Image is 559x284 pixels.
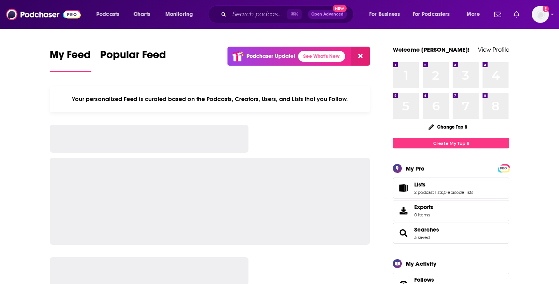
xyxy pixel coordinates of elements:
[543,6,549,12] svg: Add a profile image
[393,223,509,244] span: Searches
[393,138,509,148] a: Create My Top 8
[50,48,91,72] a: My Feed
[165,9,193,20] span: Monitoring
[443,190,444,195] span: ,
[408,8,461,21] button: open menu
[478,46,509,53] a: View Profile
[510,8,523,21] a: Show notifications dropdown
[393,46,470,53] a: Welcome [PERSON_NAME]!
[396,183,411,193] a: Lists
[532,6,549,23] button: Show profile menu
[414,204,433,211] span: Exports
[444,190,473,195] a: 0 episode lists
[100,48,166,66] span: Popular Feed
[424,122,472,132] button: Change Top 8
[461,8,490,21] button: open menu
[532,6,549,23] img: User Profile
[6,7,81,22] img: Podchaser - Follow, Share and Rate Podcasts
[247,53,295,59] p: Podchaser Update!
[414,276,486,283] a: Follows
[414,276,434,283] span: Follows
[414,212,433,218] span: 0 items
[160,8,203,21] button: open menu
[311,12,344,16] span: Open Advanced
[414,190,443,195] a: 2 podcast lists
[414,181,473,188] a: Lists
[393,200,509,221] a: Exports
[128,8,155,21] a: Charts
[406,260,436,267] div: My Activity
[369,9,400,20] span: For Business
[532,6,549,23] span: Logged in as PatriceG
[414,226,439,233] a: Searches
[414,181,425,188] span: Lists
[134,9,150,20] span: Charts
[333,5,347,12] span: New
[229,8,287,21] input: Search podcasts, credits, & more...
[467,9,480,20] span: More
[396,228,411,239] a: Searches
[287,9,302,19] span: ⌘ K
[96,9,119,20] span: Podcasts
[414,235,430,240] a: 3 saved
[396,205,411,216] span: Exports
[308,10,347,19] button: Open AdvancedNew
[413,9,450,20] span: For Podcasters
[491,8,504,21] a: Show notifications dropdown
[364,8,410,21] button: open menu
[499,165,508,171] a: PRO
[393,178,509,199] span: Lists
[215,5,361,23] div: Search podcasts, credits, & more...
[50,86,370,112] div: Your personalized Feed is curated based on the Podcasts, Creators, Users, and Lists that you Follow.
[91,8,129,21] button: open menu
[50,48,91,66] span: My Feed
[100,48,166,72] a: Popular Feed
[406,165,425,172] div: My Pro
[298,51,345,62] a: See What's New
